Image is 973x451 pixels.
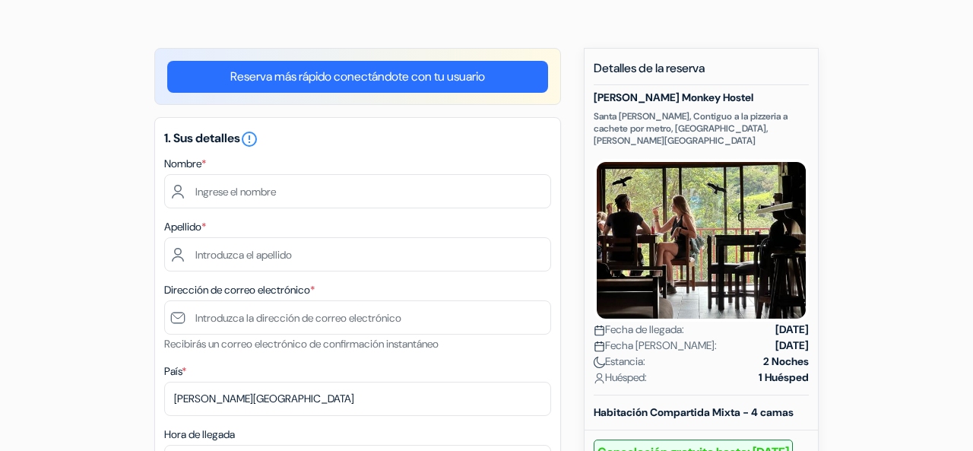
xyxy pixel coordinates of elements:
a: error_outline [240,130,258,146]
h5: 1. Sus detalles [164,130,551,148]
img: moon.svg [594,357,605,368]
h5: Detalles de la reserva [594,61,809,85]
img: calendar.svg [594,341,605,352]
input: Ingrese el nombre [164,174,551,208]
p: Santa [PERSON_NAME], Contiguo a la pizzeria a cachete por metro, [GEOGRAPHIC_DATA], [PERSON_NAME]... [594,110,809,147]
strong: [DATE] [775,338,809,354]
strong: 1 Huésped [759,370,809,386]
label: Hora de llegada [164,427,235,443]
a: Reserva más rápido conectándote con tu usuario [167,61,548,93]
label: País [164,364,186,380]
small: Recibirás un correo electrónico de confirmación instantáneo [164,337,439,351]
span: Fecha [PERSON_NAME]: [594,338,717,354]
input: Introduzca la dirección de correo electrónico [164,300,551,335]
strong: [DATE] [775,322,809,338]
span: Fecha de llegada: [594,322,684,338]
h5: [PERSON_NAME] Monkey Hostel [594,91,809,104]
label: Dirección de correo electrónico [164,282,315,298]
strong: 2 Noches [763,354,809,370]
img: calendar.svg [594,325,605,336]
span: Estancia: [594,354,645,370]
label: Apellido [164,219,206,235]
input: Introduzca el apellido [164,237,551,272]
label: Nombre [164,156,206,172]
i: error_outline [240,130,258,148]
img: user_icon.svg [594,373,605,384]
span: Huésped: [594,370,647,386]
b: Habitación Compartida Mixta - 4 camas [594,405,794,419]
